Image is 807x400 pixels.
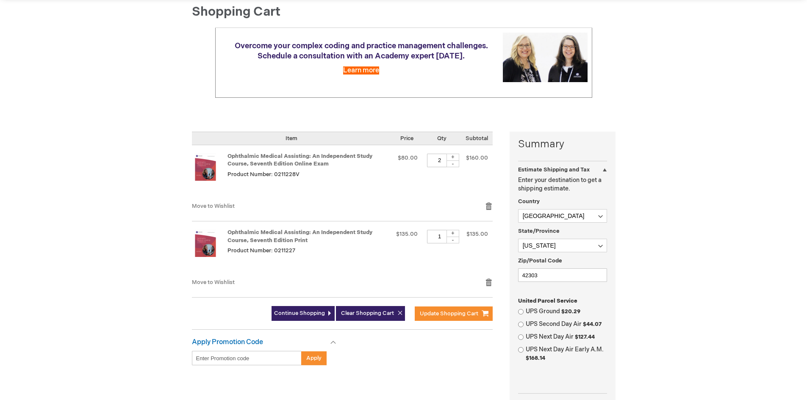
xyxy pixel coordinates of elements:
[227,171,300,178] span: Product Number: 0211228V
[446,230,459,237] div: +
[306,355,322,361] span: Apply
[192,203,235,210] a: Move to Wishlist
[446,154,459,161] div: +
[466,135,488,142] span: Subtotal
[526,345,607,362] label: UPS Next Day Air Early A.M.
[227,153,372,168] a: Ophthalmic Medical Assisting: An Independent Study Course, Seventh Edition Online Exam
[227,229,372,244] a: Ophthalmic Medical Assisting: An Independent Study Course, Seventh Edition Print
[561,308,580,315] span: $20.29
[192,338,263,346] strong: Apply Promotion Code
[526,355,545,361] span: $168.14
[192,230,219,257] img: Ophthalmic Medical Assisting: An Independent Study Course, Seventh Edition Print
[466,231,488,237] span: $135.00
[343,66,379,74] a: Learn more
[301,351,327,365] button: Apply
[235,41,488,61] span: Overcome your complex coding and practice management challenges. Schedule a consultation with an ...
[192,4,280,19] span: Shopping Cart
[427,230,452,243] input: Qty
[503,33,588,82] img: Schedule a consultation with an Academy expert today
[575,334,595,340] span: $127.44
[518,166,590,173] strong: Estimate Shipping and Tax
[466,154,488,161] span: $160.00
[518,198,540,205] span: Country
[272,306,335,321] a: Continue Shopping
[518,228,560,234] span: State/Province
[336,306,405,321] button: Clear Shopping Cart
[396,231,418,237] span: $135.00
[227,247,295,254] span: Product Number: 0211227
[415,306,493,321] button: Update Shopping Cart
[446,237,459,243] div: -
[583,321,602,328] span: $44.07
[192,230,227,270] a: Ophthalmic Medical Assisting: An Independent Study Course, Seventh Edition Print
[398,154,418,161] span: $80.00
[192,279,235,286] a: Move to Wishlist
[400,135,413,142] span: Price
[420,310,478,317] span: Update Shopping Cart
[526,320,607,328] label: UPS Second Day Air
[446,160,459,167] div: -
[274,310,325,317] span: Continue Shopping
[526,333,607,341] label: UPS Next Day Air
[437,135,446,142] span: Qty
[518,137,607,152] strong: Summary
[286,135,297,142] span: Item
[192,154,227,193] a: Ophthalmic Medical Assisting: An Independent Study Course, Seventh Edition Online Exam
[427,154,452,167] input: Qty
[192,351,302,365] input: Enter Promotion code
[518,298,577,304] span: United Parcel Service
[192,154,219,181] img: Ophthalmic Medical Assisting: An Independent Study Course, Seventh Edition Online Exam
[518,176,607,193] p: Enter your destination to get a shipping estimate.
[341,310,394,317] span: Clear Shopping Cart
[526,307,607,316] label: UPS Ground
[518,257,562,264] span: Zip/Postal Code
